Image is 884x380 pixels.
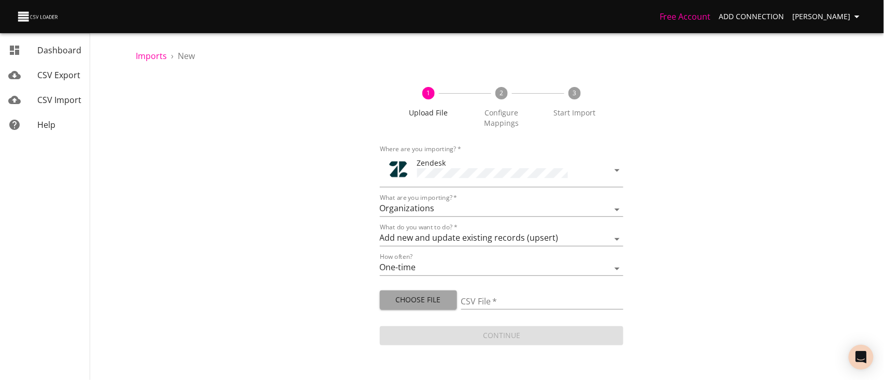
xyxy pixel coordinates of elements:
div: ToolZendesk [380,153,624,187]
span: CSV Export [37,69,80,81]
div: Tool [388,159,409,180]
li: › [171,50,174,62]
img: Zendesk [388,159,409,180]
span: Add Connection [719,10,785,23]
text: 3 [573,89,576,97]
img: CSV Loader [17,9,60,24]
div: Open Intercom Messenger [849,345,874,370]
label: How often? [380,254,413,260]
label: What are you importing? [380,195,457,201]
span: Configure Mappings [469,108,534,128]
a: Imports [136,50,167,62]
span: [PERSON_NAME] [793,10,863,23]
text: 1 [427,89,431,97]
button: Choose File [380,290,457,310]
span: Upload File [396,108,461,118]
text: 2 [500,89,504,97]
span: New [178,50,195,62]
label: Where are you importing? [380,146,461,152]
a: Free Account [660,11,711,22]
button: [PERSON_NAME] [789,7,867,26]
span: Dashboard [37,45,81,56]
span: CSV Import [37,94,81,106]
span: Zendesk [417,158,446,168]
a: Add Connection [715,7,789,26]
span: Help [37,119,55,130]
span: Choose File [388,294,449,306]
span: Start Import [542,108,607,118]
label: What do you want to do? [380,224,458,230]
